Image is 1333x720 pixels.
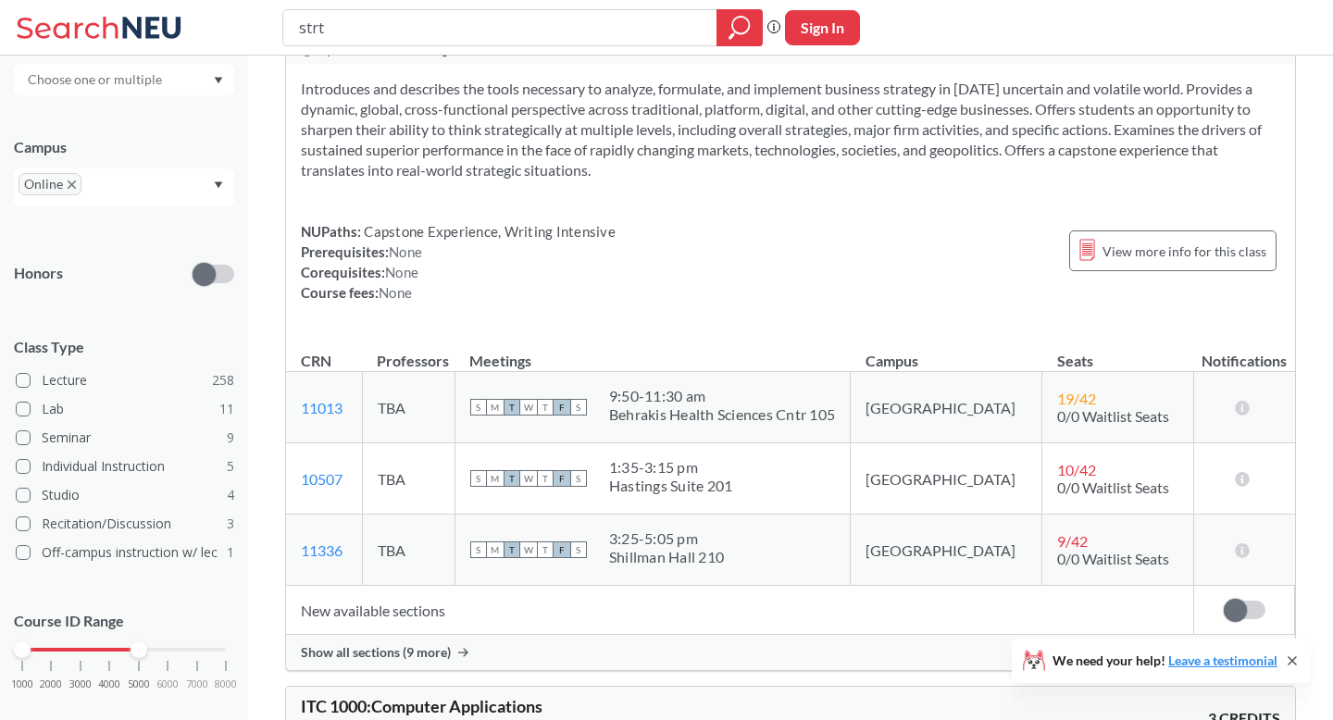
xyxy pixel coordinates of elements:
span: T [504,399,520,416]
span: 9 [227,428,234,448]
span: 11 [219,399,234,419]
input: Choose one or multiple [19,68,174,91]
span: T [537,470,554,487]
span: Show all sections (9 more) [301,644,451,661]
label: Individual Instruction [16,454,234,478]
div: 9:50 - 11:30 am [609,387,835,405]
span: T [504,541,520,558]
span: S [570,470,587,487]
svg: Dropdown arrow [214,77,223,84]
span: We need your help! [1053,654,1277,667]
th: Meetings [455,332,850,372]
svg: magnifying glass [729,15,751,41]
div: Dropdown arrow [14,64,234,95]
span: F [554,470,570,487]
div: OnlineX to remove pillDropdown arrow [14,168,234,206]
span: 6000 [156,679,179,689]
span: 0/0 Waitlist Seats [1057,550,1169,567]
span: 0/0 Waitlist Seats [1057,407,1169,425]
div: magnifying glass [716,9,763,46]
label: Lab [16,397,234,421]
label: Lecture [16,368,234,392]
span: S [470,541,487,558]
span: ITC 1000 : Computer Applications [301,696,542,716]
input: Class, professor, course number, "phrase" [297,12,704,43]
span: 19 / 42 [1057,390,1096,407]
td: [GEOGRAPHIC_DATA] [851,515,1042,586]
span: 7000 [186,679,208,689]
span: OnlineX to remove pill [19,173,81,195]
span: 4 [227,485,234,505]
a: 11013 [301,399,343,416]
span: None [389,243,422,260]
span: View more info for this class [1103,240,1266,263]
span: 9 / 42 [1057,532,1088,550]
button: Sign In [785,10,860,45]
span: M [487,541,504,558]
a: 10507 [301,470,343,488]
div: 1:35 - 3:15 pm [609,458,733,477]
span: 5 [227,456,234,477]
span: S [470,399,487,416]
th: Seats [1042,332,1194,372]
span: 3000 [69,679,92,689]
div: 3:25 - 5:05 pm [609,529,724,548]
td: New available sections [286,586,1194,635]
p: Honors [14,263,63,284]
span: 5000 [128,679,150,689]
span: None [385,264,418,280]
span: Capstone Experience, Writing Intensive [361,223,616,240]
svg: X to remove pill [68,180,76,189]
svg: Dropdown arrow [214,181,223,189]
label: Recitation/Discussion [16,512,234,536]
label: Seminar [16,426,234,450]
span: T [537,399,554,416]
span: S [470,470,487,487]
span: T [537,541,554,558]
span: 3 [227,514,234,534]
span: M [487,470,504,487]
div: CRN [301,351,331,371]
section: Introduces and describes the tools necessary to analyze, formulate, and implement business strate... [301,79,1280,180]
th: Campus [851,332,1042,372]
span: F [554,399,570,416]
td: [GEOGRAPHIC_DATA] [851,443,1042,515]
div: NUPaths: Prerequisites: Corequisites: Course fees: [301,221,616,303]
div: Hastings Suite 201 [609,477,733,495]
div: Show all sections (9 more) [286,635,1295,670]
a: 11336 [301,541,343,559]
span: S [570,541,587,558]
span: None [379,284,412,301]
span: S [570,399,587,416]
div: Behrakis Health Sciences Cntr 105 [609,405,835,424]
span: F [554,541,570,558]
label: Off-campus instruction w/ lec [16,540,234,565]
span: 258 [212,370,234,391]
th: Professors [362,332,455,372]
div: Campus [14,137,234,157]
span: 10 / 42 [1057,461,1096,478]
td: TBA [362,372,455,443]
span: 2000 [40,679,62,689]
span: 1 [227,542,234,563]
th: Notifications [1194,332,1295,372]
span: 0/0 Waitlist Seats [1057,478,1169,496]
span: M [487,399,504,416]
span: W [520,470,537,487]
span: 4000 [98,679,120,689]
span: W [520,541,537,558]
td: [GEOGRAPHIC_DATA] [851,372,1042,443]
label: Studio [16,483,234,507]
span: Class Type [14,337,234,357]
span: W [520,399,537,416]
div: Shillman Hall 210 [609,548,724,566]
a: Leave a testimonial [1168,652,1277,668]
span: T [504,470,520,487]
span: 8000 [215,679,237,689]
span: 1000 [11,679,33,689]
td: TBA [362,515,455,586]
td: TBA [362,443,455,515]
p: Course ID Range [14,611,234,632]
